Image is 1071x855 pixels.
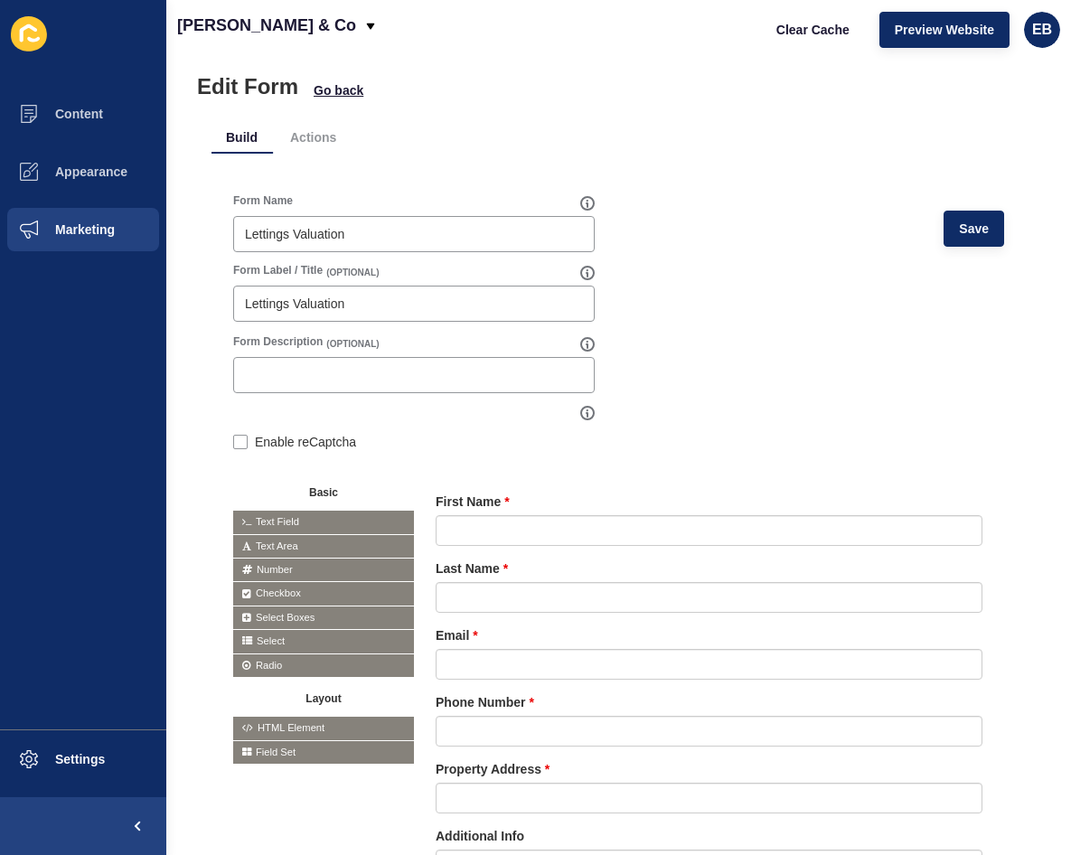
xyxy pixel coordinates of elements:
[879,12,1010,48] button: Preview Website
[436,493,510,511] label: First Name
[276,121,351,154] li: Actions
[233,193,293,208] label: Form Name
[233,511,414,533] span: Text Field
[944,211,1004,247] button: Save
[436,827,524,845] label: Additional Info
[776,21,850,39] span: Clear Cache
[233,654,414,677] span: Radio
[233,559,414,581] span: Number
[233,606,414,629] span: Select Boxes
[436,693,534,711] label: Phone Number
[233,717,414,739] span: HTML Element
[313,81,364,99] button: Go back
[255,433,356,451] label: Enable reCaptcha
[233,480,414,502] button: Basic
[233,535,414,558] span: Text Area
[326,267,379,279] span: (OPTIONAL)
[436,760,550,778] label: Property Address
[895,21,994,39] span: Preview Website
[177,3,356,48] p: [PERSON_NAME] & Co
[761,12,865,48] button: Clear Cache
[233,263,323,277] label: Form Label / Title
[326,338,379,351] span: (OPTIONAL)
[233,334,323,349] label: Form Description
[197,74,298,99] h1: Edit Form
[233,741,414,764] span: Field Set
[211,121,272,154] li: Build
[1032,21,1052,39] span: EB
[436,559,508,578] label: Last Name
[233,686,414,708] button: Layout
[233,582,414,605] span: Checkbox
[959,220,989,238] span: Save
[314,81,363,99] span: Go back
[436,626,478,644] label: Email
[233,630,414,653] span: Select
